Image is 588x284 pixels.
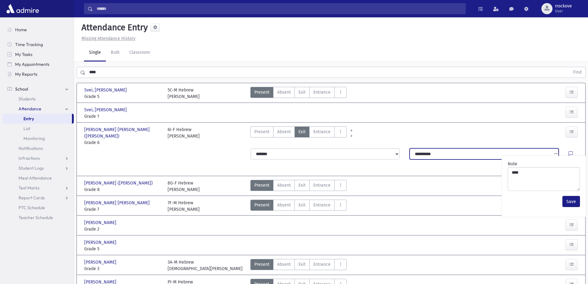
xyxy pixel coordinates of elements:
div: 7F-M Hebrew [PERSON_NAME] [168,200,200,213]
span: [PERSON_NAME] ([PERSON_NAME]) [84,180,154,186]
span: Exit [298,261,306,268]
a: Teacher Schedule [2,213,74,223]
span: Absent [277,182,291,189]
a: Classroom [124,44,155,61]
a: Time Tracking [2,40,74,49]
input: Search [93,3,465,14]
span: [PERSON_NAME] [84,259,118,265]
span: Absent [277,129,291,135]
span: Absent [277,261,291,268]
span: [PERSON_NAME] [PERSON_NAME] [84,200,151,206]
span: PTC Schedule [19,205,45,210]
a: Single [84,44,106,61]
span: Present [254,202,269,208]
span: My Appointments [15,61,49,67]
a: Meal Attendance [2,173,74,183]
span: Grade 6 [84,139,161,146]
span: Notifications [19,146,43,151]
span: Grade 7 [84,206,161,213]
span: Present [254,182,269,189]
span: Grade 5 [84,93,161,100]
span: Entrance [313,129,331,135]
span: Present [254,261,269,268]
span: Absent [277,89,291,95]
span: Home [15,27,27,32]
span: Entrance [313,182,331,189]
div: AttTypes [250,87,347,100]
span: Attendance [19,106,41,112]
span: Meal Attendance [19,175,52,181]
a: Report Cards [2,193,74,203]
span: List [23,126,30,131]
span: Svei, [PERSON_NAME] [84,87,128,93]
a: Infractions [2,153,74,163]
a: My Appointments [2,59,74,69]
div: 3A-M Hebrew [DEMOGRAPHIC_DATA][PERSON_NAME] [168,259,243,272]
a: School [2,84,74,94]
span: Grade 8 [84,186,161,193]
span: Report Cards [19,195,45,201]
span: [PERSON_NAME] [84,219,118,226]
button: Find [569,67,585,78]
div: AttTypes [250,200,347,213]
span: Svei, [PERSON_NAME] [84,107,128,113]
a: My Reports [2,69,74,79]
span: Absent [277,202,291,208]
div: 8G-F Hebrew [PERSON_NAME] [168,180,200,193]
div: AttTypes [250,259,347,272]
a: Notifications [2,143,74,153]
a: My Tasks [2,49,74,59]
u: Missing Attendance History [81,36,136,41]
span: Present [254,89,269,95]
span: Grade 2 [84,226,161,232]
span: Infractions [19,155,40,161]
label: Note [508,161,517,167]
span: Present [254,129,269,135]
span: School [15,86,28,92]
span: Test Marks [19,185,40,191]
span: [PERSON_NAME] [PERSON_NAME] ([PERSON_NAME]) [84,126,161,139]
span: Exit [298,202,306,208]
button: Save [562,196,580,207]
span: My Tasks [15,52,32,57]
div: 6I-F Hebrew [PERSON_NAME] [168,126,200,146]
span: Students [19,96,35,102]
a: Students [2,94,74,104]
span: Student Logs [19,165,44,171]
div: AttTypes [250,180,347,193]
a: List [2,124,74,134]
span: Entry [23,116,34,121]
a: Missing Attendance History [79,36,136,41]
span: User [555,9,572,14]
a: Attendance [2,104,74,114]
a: Home [2,25,74,35]
span: Time Tracking [15,42,43,47]
h5: Attendance Entry [79,22,148,33]
span: [PERSON_NAME] [84,239,118,246]
div: AttTypes [250,126,347,146]
span: Grade 5 [84,246,161,252]
span: rrockove [555,4,572,9]
span: Exit [298,129,306,135]
a: Bulk [106,44,124,61]
span: Grade 3 [84,265,161,272]
span: Grade 1 [84,113,161,120]
span: Teacher Schedule [19,215,53,220]
a: PTC Schedule [2,203,74,213]
a: Test Marks [2,183,74,193]
div: 5C-M Hebrew [PERSON_NAME] [168,87,200,100]
span: Exit [298,89,306,95]
span: Entrance [313,261,331,268]
a: Entry [2,114,72,124]
img: AdmirePro [5,2,40,15]
a: Student Logs [2,163,74,173]
span: Entrance [313,89,331,95]
span: Entrance [313,202,331,208]
span: Exit [298,182,306,189]
a: Monitoring [2,134,74,143]
span: My Reports [15,71,37,77]
span: Monitoring [23,136,45,141]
